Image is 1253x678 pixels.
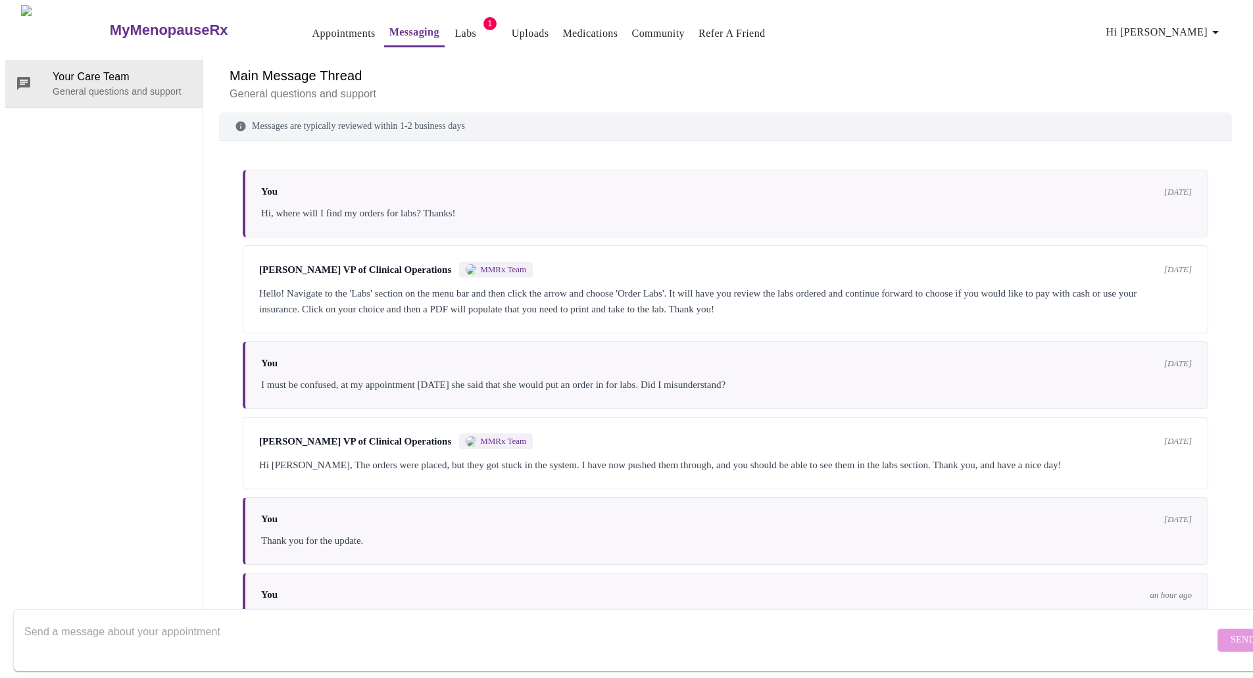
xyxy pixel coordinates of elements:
p: General questions and support [53,85,192,98]
a: Uploads [512,24,549,43]
span: You [261,514,278,525]
p: General questions and support [230,86,1221,102]
a: Medications [562,24,618,43]
div: Your Care TeamGeneral questions and support [5,60,203,107]
span: [PERSON_NAME] VP of Clinical Operations [259,436,451,447]
a: Labs [455,24,476,43]
img: MMRX [466,436,476,447]
span: [DATE] [1164,187,1192,197]
div: Thank you for the update. [261,533,1192,548]
span: MMRx Team [480,264,526,275]
a: Appointments [312,24,376,43]
div: Hello! Navigate to the 'Labs' section on the menu bar and then click the arrow and choose 'Order ... [259,285,1192,317]
img: MyMenopauseRx Logo [21,5,108,55]
a: MyMenopauseRx [108,7,280,53]
button: Hi [PERSON_NAME] [1101,19,1229,45]
button: Uploads [506,20,554,47]
button: Community [627,20,691,47]
a: Refer a Friend [699,24,766,43]
span: [DATE] [1164,264,1192,275]
div: Messages are typically reviewed within 1-2 business days [219,112,1232,141]
h3: MyMenopauseRx [110,22,228,39]
span: You [261,358,278,369]
span: an hour ago [1150,590,1192,600]
button: Appointments [307,20,381,47]
span: You [261,589,278,600]
div: I must be confused, at my appointment [DATE] she said that she would put an order in for labs. Di... [261,377,1192,393]
span: [PERSON_NAME] VP of Clinical Operations [259,264,451,276]
span: You [261,186,278,197]
span: MMRx Team [480,436,526,447]
textarea: Send a message about your appointment [24,619,1214,661]
span: [DATE] [1164,436,1192,447]
a: Community [632,24,685,43]
div: Hi, where will I find my orders for labs? Thanks! [261,205,1192,221]
span: Hi [PERSON_NAME] [1106,23,1223,41]
button: Labs [445,20,487,47]
span: [DATE] [1164,514,1192,525]
div: Hi [PERSON_NAME], The orders were placed, but they got stuck in the system. I have now pushed the... [259,457,1192,473]
button: Medications [557,20,623,47]
span: Your Care Team [53,69,192,85]
h6: Main Message Thread [230,65,1221,86]
span: 1 [483,17,497,30]
button: Refer a Friend [693,20,771,47]
a: Messaging [389,23,439,41]
img: MMRX [466,264,476,275]
span: [DATE] [1164,358,1192,369]
button: Messaging [384,19,445,47]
